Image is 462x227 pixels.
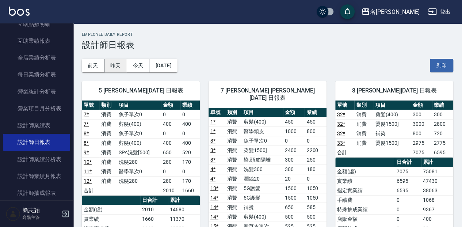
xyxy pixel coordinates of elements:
a: 設計師業績月報表 [3,168,70,185]
td: 400 [180,119,200,129]
td: 補染 [374,129,411,138]
td: 800 [305,126,327,136]
a: 設計師抽成報表 [3,185,70,201]
td: 500 [283,212,305,222]
td: 170 [180,176,200,186]
td: 1000 [283,126,305,136]
td: 0 [161,129,180,138]
td: 消費 [225,174,241,184]
td: 金額(虛) [335,167,395,176]
td: 300 [411,110,432,119]
td: 0 [180,129,200,138]
td: 醫學頭皮 [242,126,283,136]
td: 1050 [305,184,327,193]
td: 0 [283,136,305,145]
td: 520 [180,148,200,157]
td: 剪髮(400) [242,212,283,222]
td: 0 [395,195,421,205]
td: 280 [161,176,180,186]
td: 消費 [354,110,374,119]
td: 消費 [354,119,374,129]
td: 2975 [411,138,432,148]
td: 20 [283,174,305,184]
a: 設計師業績表 [3,117,70,134]
th: 類別 [354,101,374,110]
td: 0 [395,214,421,224]
button: save [340,4,355,19]
a: 設計師業績分析表 [3,151,70,168]
td: 消費 [99,138,117,148]
th: 日合計 [395,158,421,167]
button: 今天 [127,59,150,72]
button: 前天 [82,59,104,72]
td: 剪髮(400) [117,119,161,129]
td: 300 [283,155,305,164]
th: 類別 [99,101,117,110]
th: 單號 [335,101,355,110]
td: 450 [305,117,327,126]
td: 11370 [168,214,200,224]
button: 登出 [425,5,453,19]
td: 180 [305,164,327,174]
td: 金額(虛) [82,205,140,214]
td: 500 [305,212,327,222]
td: 消費 [99,119,117,129]
td: 醫學單次0 [117,167,161,176]
h5: 簡志穎 [22,207,60,214]
td: 手續費 [335,195,395,205]
td: 2010 [161,186,180,195]
td: 14680 [168,205,200,214]
td: 合計 [82,186,99,195]
td: 1500 [283,184,305,193]
a: 互助點數明細 [3,16,70,33]
td: 300 [432,110,453,119]
td: 300 [283,164,305,174]
td: 消費 [99,148,117,157]
table: a dense table [82,101,200,196]
td: 6595 [395,176,421,186]
td: 3000 [411,119,432,129]
td: 消費 [225,136,241,145]
button: 列印 [430,59,453,72]
td: 潤絲20 [242,174,283,184]
td: 洗髮280 [117,157,161,167]
td: 1050 [305,193,327,203]
td: 2010 [140,205,168,214]
a: 全店業績分析表 [3,49,70,66]
button: [DATE] [149,59,177,72]
td: 消費 [225,145,241,155]
a: 設計師日報表 [3,134,70,151]
td: 指定實業績 [335,186,395,195]
th: 金額 [411,101,432,110]
td: 消費 [99,110,117,119]
th: 類別 [225,108,241,117]
td: 消費 [225,155,241,164]
a: 互助業績報表 [3,33,70,49]
td: 特殊抽成業績 [335,205,395,214]
span: 5 [PERSON_NAME][DATE] 日報表 [91,87,191,94]
td: 剪髮(400) [242,117,283,126]
p: 高階主管 [22,214,60,221]
td: 實業績 [335,176,395,186]
button: 昨天 [104,59,127,72]
a: 營業統計分析表 [3,83,70,100]
td: 染.頭皮隔離 [242,155,283,164]
td: 47430 [421,176,453,186]
td: 720 [432,129,453,138]
span: 8 [PERSON_NAME][DATE] 日報表 [344,87,444,94]
td: 洗髮280 [117,176,161,186]
td: 7075 [395,167,421,176]
td: 2200 [305,145,327,155]
td: 消費 [225,164,241,174]
td: 魚子單次0 [117,129,161,138]
td: 消費 [225,184,241,193]
td: 585 [305,203,327,212]
td: 實業績 [82,214,140,224]
td: 650 [161,148,180,157]
td: 補燙 [242,203,283,212]
td: 消費 [225,117,241,126]
th: 項目 [242,108,283,117]
a: 每日業績分析表 [3,66,70,83]
td: 消費 [225,193,241,203]
td: 魚子單次0 [117,110,161,119]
